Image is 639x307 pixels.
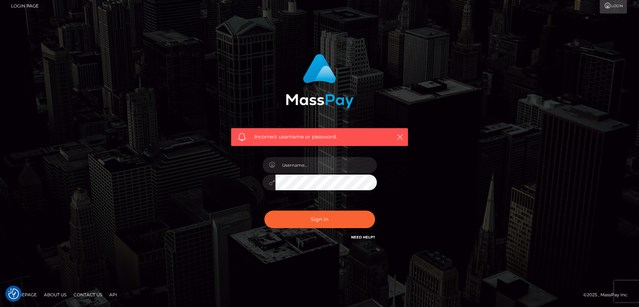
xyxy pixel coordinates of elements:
div: © 2025 , MassPay Inc. [583,291,634,299]
img: Revisit consent button [8,288,19,299]
a: Homepage [8,289,40,300]
img: MassPay Login [286,54,354,109]
input: Username... [275,157,377,173]
a: Contact Us [71,289,105,300]
button: Consent Preferences [8,288,19,299]
a: About Us [41,289,69,300]
button: Sign in [264,211,375,228]
a: API [106,289,120,300]
span: Incorrect username or password. [254,133,385,141]
a: Need Help? [351,235,375,240]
